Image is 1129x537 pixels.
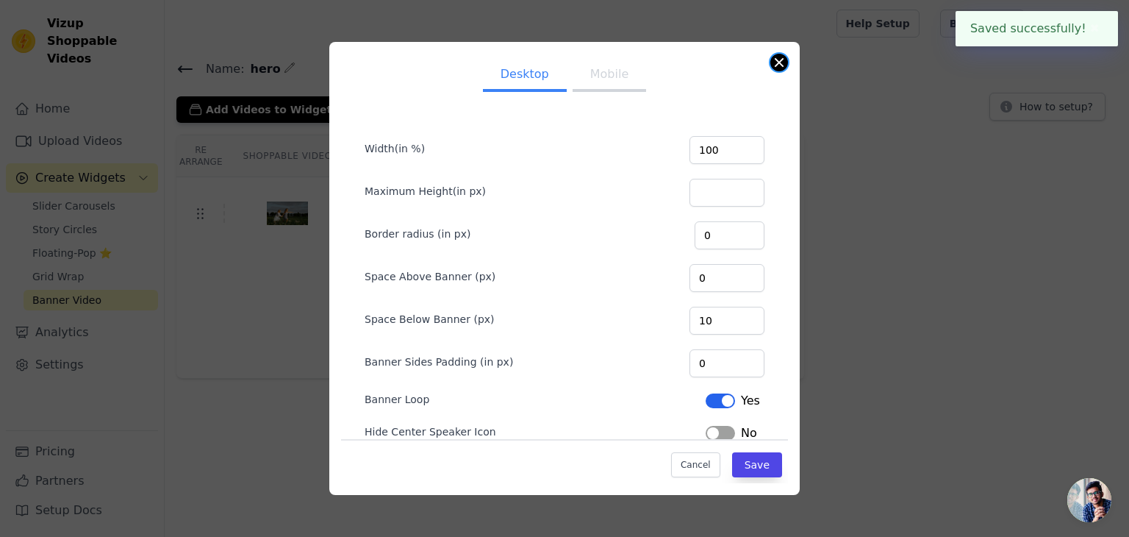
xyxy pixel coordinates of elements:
button: Close modal [770,54,788,71]
button: Mobile [573,60,646,92]
div: Open chat [1067,478,1111,522]
label: Width(in %) [365,141,425,156]
button: Cancel [671,452,720,477]
label: Border radius (in px) [365,227,470,241]
label: Maximum Height(in px) [365,184,486,199]
button: Desktop [483,60,567,92]
button: Save [732,452,782,477]
label: Hide Center Speaker Icon [365,424,496,439]
span: Yes [741,392,760,410]
button: Close [1086,20,1103,38]
label: Space Above Banner (px) [365,269,495,284]
label: Space Below Banner (px) [365,312,495,327]
span: No [741,424,757,442]
label: Banner Loop [365,392,429,407]
div: Saved successfully! [956,11,1118,46]
label: Banner Sides Padding (in px) [365,355,513,369]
